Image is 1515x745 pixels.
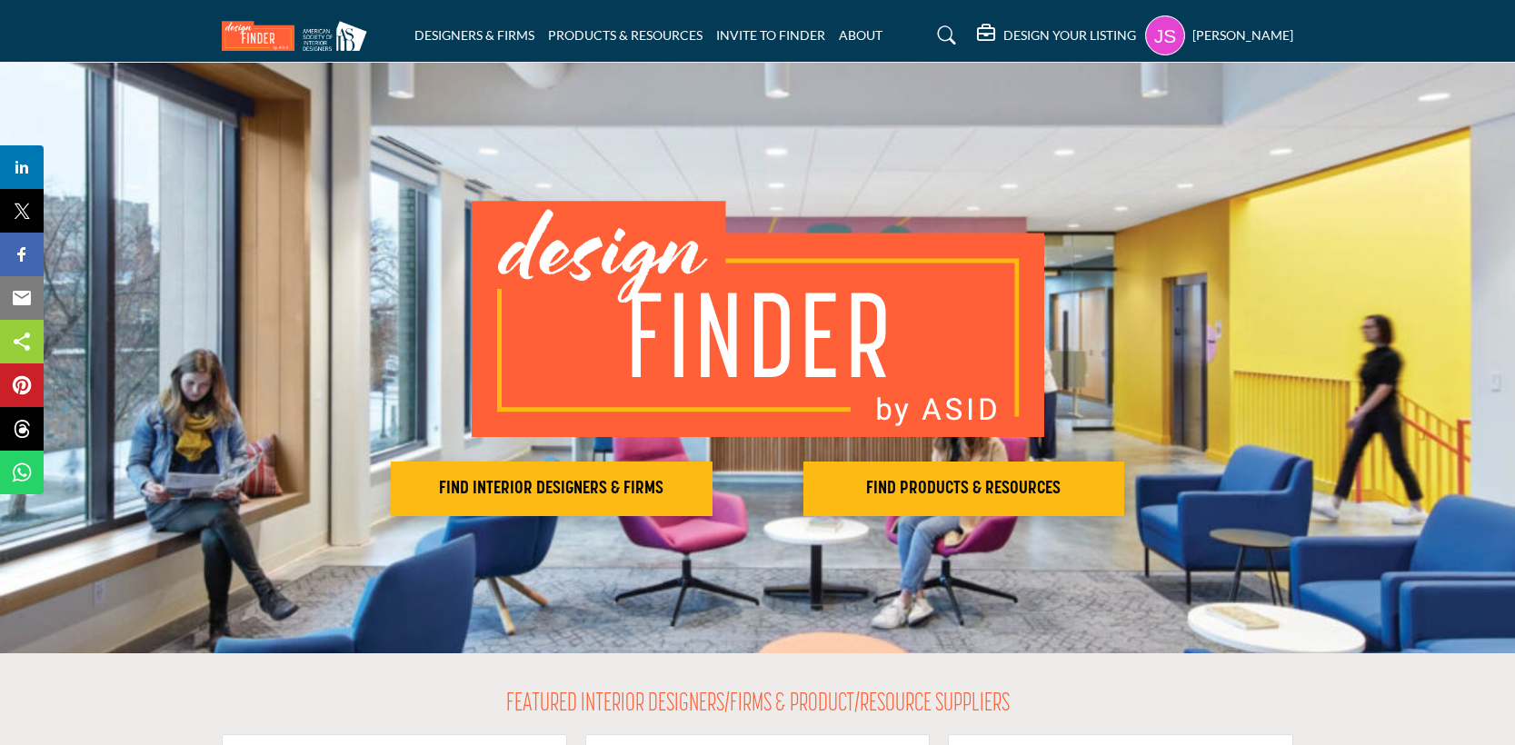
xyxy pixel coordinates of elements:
[809,478,1120,500] h2: FIND PRODUCTS & RESOURCES
[396,478,707,500] h2: FIND INTERIOR DESIGNERS & FIRMS
[506,690,1010,720] h2: FEATURED INTERIOR DESIGNERS/FIRMS & PRODUCT/RESOURCE SUPPLIERS
[920,21,968,50] a: Search
[414,27,534,43] a: DESIGNERS & FIRMS
[472,201,1044,437] img: image
[803,462,1125,516] button: FIND PRODUCTS & RESOURCES
[1145,15,1185,55] button: Show hide supplier dropdown
[977,25,1136,46] div: DESIGN YOUR LISTING
[1192,26,1293,45] h5: [PERSON_NAME]
[839,27,882,43] a: ABOUT
[548,27,703,43] a: PRODUCTS & RESOURCES
[391,462,713,516] button: FIND INTERIOR DESIGNERS & FIRMS
[1003,27,1136,44] h5: DESIGN YOUR LISTING
[222,21,376,51] img: Site Logo
[716,27,825,43] a: INVITE TO FINDER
